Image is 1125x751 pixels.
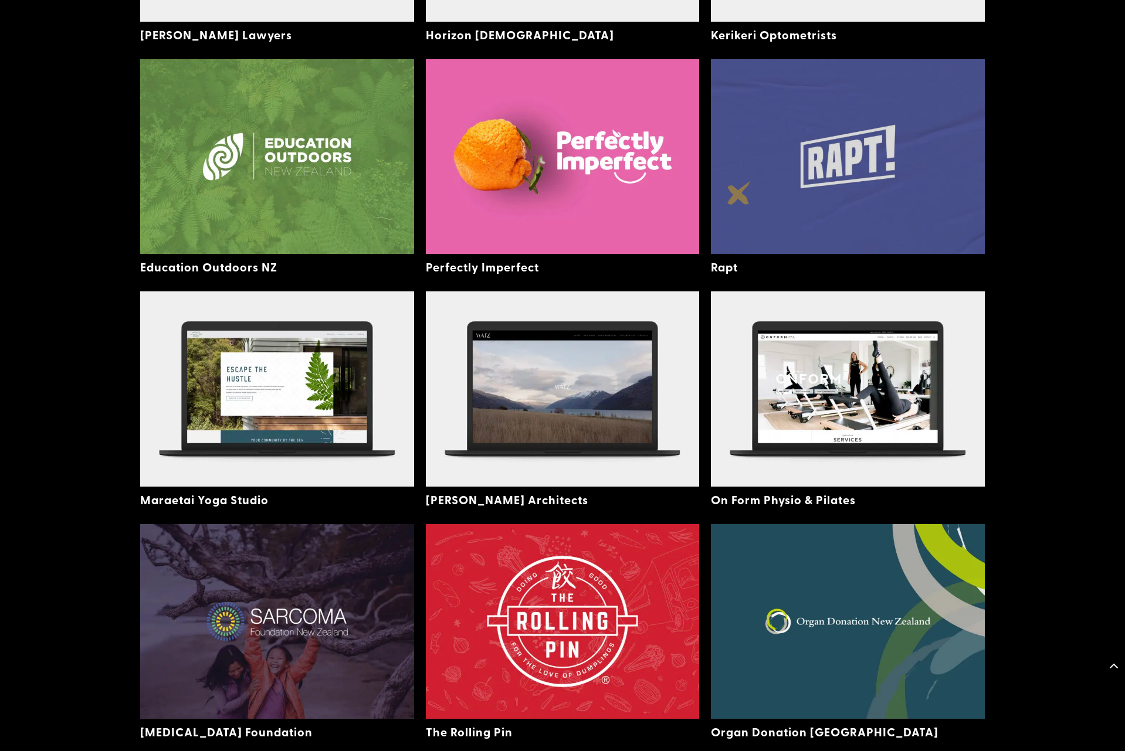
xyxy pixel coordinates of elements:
[711,26,837,43] a: Kerikeri Optometrists
[140,291,414,486] img: Maraetai Yoga Studio
[426,259,539,275] a: Perfectly Imperfect
[711,723,938,740] a: Organ Donation [GEOGRAPHIC_DATA]
[140,524,414,719] img: Sarcoma Foundation
[426,291,700,486] img: MATZ Architects
[426,59,700,254] img: Perfectly Imperfect
[140,491,269,508] a: Maraetai Yoga Studio
[711,524,985,719] img: Organ Donation New Zealand
[711,291,985,486] img: On Form Physio & Pilates
[140,723,313,740] a: [MEDICAL_DATA] Foundation
[711,259,738,275] a: Rapt
[711,59,985,254] img: Rapt
[426,723,513,740] a: The Rolling Pin
[140,59,414,254] img: Education Outdoors NZ
[426,491,588,508] a: [PERSON_NAME] Architects
[140,259,277,275] a: Education Outdoors NZ
[711,491,856,508] a: On Form Physio & Pilates
[426,26,614,43] a: Horizon [DEMOGRAPHIC_DATA]
[426,524,700,719] img: The Rolling Pin
[140,26,292,43] a: [PERSON_NAME] Lawyers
